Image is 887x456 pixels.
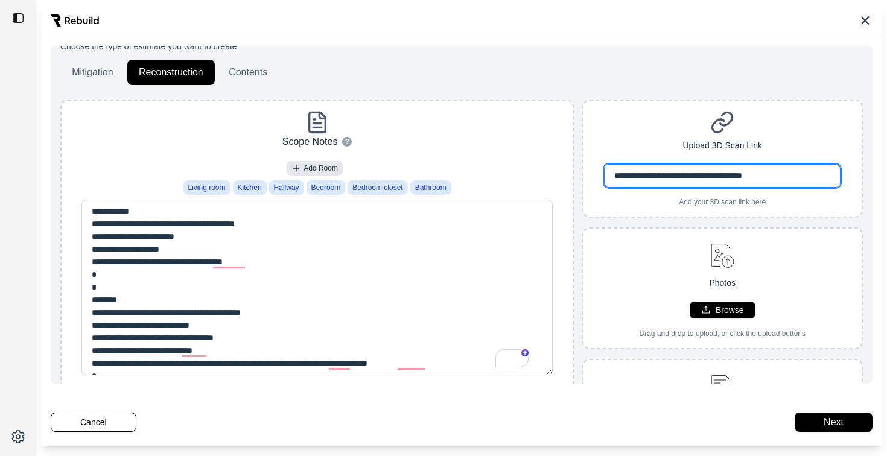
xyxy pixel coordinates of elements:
span: Bedroom [311,183,341,192]
textarea: To enrich screen reader interactions, please activate Accessibility in Grammarly extension settings [81,200,553,375]
p: Add your 3D scan link here [679,197,766,207]
p: Browse [716,304,744,316]
button: Next [795,413,873,432]
button: Browse [690,302,755,318]
button: Add Room [287,161,343,176]
span: Kitchen [238,183,262,192]
p: Scope Notes [282,135,338,149]
button: Contents [217,60,279,85]
span: Bathroom [415,183,447,192]
img: upload-image.svg [705,238,740,272]
button: Bathroom [410,180,451,195]
span: Add Room [304,163,338,173]
img: toggle sidebar [12,12,24,24]
img: upload-document.svg [705,370,740,404]
span: Living room [188,183,226,192]
img: Rebuild [51,14,99,27]
span: Bedroom closet [352,183,402,192]
button: Bedroom closet [348,180,407,195]
p: Upload 3D Scan Link [682,139,762,152]
button: Hallway [269,180,304,195]
button: Living room [183,180,230,195]
button: Reconstruction [127,60,215,85]
button: Cancel [51,413,136,432]
span: ? [345,137,349,147]
button: Bedroom [307,180,346,195]
span: Hallway [274,183,299,192]
p: Choose the type of estimate you want to create [60,40,863,52]
p: Drag and drop to upload, or click the upload buttons [639,329,806,338]
button: Kitchen [233,180,267,195]
p: Photos [709,277,736,290]
button: Mitigation [60,60,125,85]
